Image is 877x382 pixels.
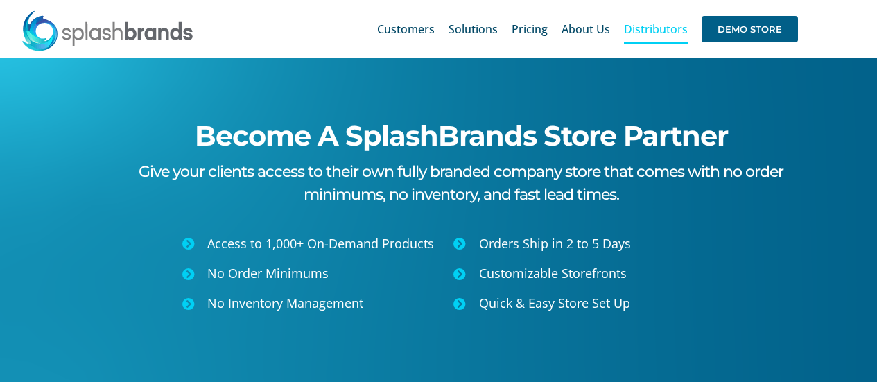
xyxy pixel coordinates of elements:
span: Quick & Easy Store Set Up [479,295,630,311]
span: Distributors [624,24,688,35]
span: Orders Ship in 2 to 5 Days [479,235,631,252]
span: Solutions [449,24,498,35]
span: Pricing [512,24,548,35]
a: Customers [377,7,435,51]
span: Customers [377,24,435,35]
span: No Order Minimums [207,265,329,281]
span: Customizable Storefronts [479,265,627,281]
span: Access to 1,000+ On-Demand Products [207,235,434,252]
span: Give your clients access to their own fully branded company store that comes with no order minimu... [139,162,783,204]
a: Distributors [624,7,688,51]
a: Pricing [512,7,548,51]
a: DEMO STORE [702,7,798,51]
span: No Inventory Management [207,295,363,311]
span: DEMO STORE [702,16,798,42]
nav: Main Menu [377,7,798,51]
span: About Us [562,24,610,35]
img: SplashBrands.com Logo [21,10,194,51]
span: Become A SplashBrands Store Partner [195,119,728,153]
